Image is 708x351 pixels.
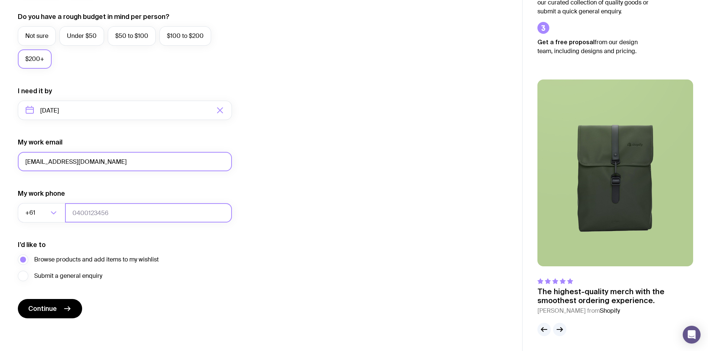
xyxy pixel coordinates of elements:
[37,203,48,222] input: Search for option
[108,26,156,46] label: $50 to $100
[18,152,232,171] input: you@email.com
[34,255,159,264] span: Browse products and add items to my wishlist
[18,299,82,318] button: Continue
[537,287,693,305] p: The highest-quality merch with the smoothest ordering experience.
[600,307,620,315] span: Shopify
[683,326,701,344] div: Open Intercom Messenger
[18,12,169,21] label: Do you have a rough budget in mind per person?
[18,203,65,222] div: Search for option
[159,26,211,46] label: $100 to $200
[537,306,693,315] cite: [PERSON_NAME] from
[28,304,57,313] span: Continue
[18,49,52,69] label: $200+
[18,138,62,147] label: My work email
[18,87,52,95] label: I need it by
[59,26,104,46] label: Under $50
[65,203,232,222] input: 0400123456
[18,26,56,46] label: Not sure
[537,39,595,45] strong: Get a free proposal
[18,189,65,198] label: My work phone
[537,38,649,56] p: from our design team, including designs and pricing.
[25,203,37,222] span: +61
[34,272,102,280] span: Submit a general enquiry
[18,101,232,120] input: Select a target date
[18,240,46,249] label: I’d like to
